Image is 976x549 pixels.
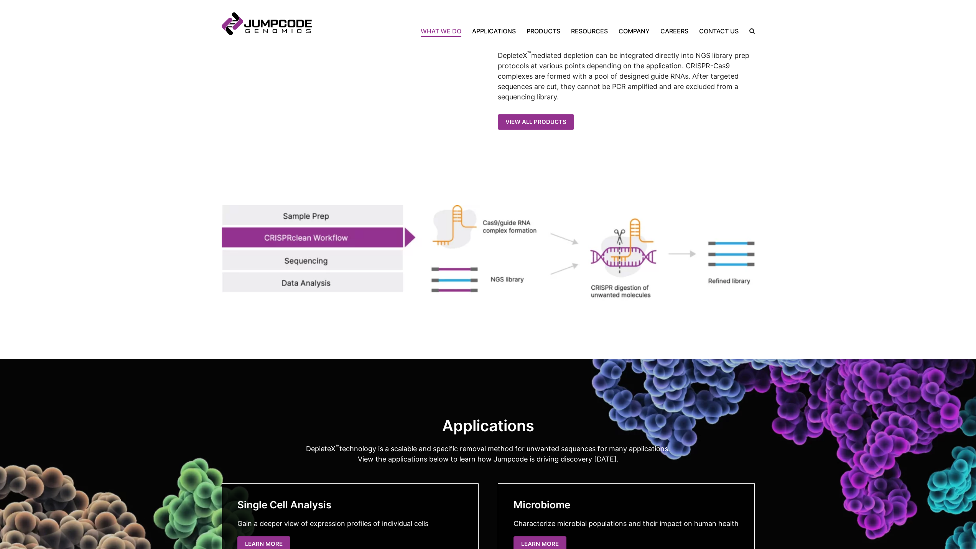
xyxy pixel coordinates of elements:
a: Products [521,26,566,36]
a: View All Products [498,114,574,130]
h3: Single Cell Analysis [237,499,463,511]
a: Careers [655,26,694,36]
sup: ™ [527,51,531,57]
p: DepleteX technology is a scalable and specific removal method for unwanted sequences for many app... [222,443,755,464]
sup: ™ [336,444,339,450]
h2: Applications [222,416,755,435]
p: Gain a deeper view of expression profiles of individual cells [237,518,463,529]
p: Characterize microbial populations and their impact on human health [514,518,739,529]
a: Applications [467,26,521,36]
p: DepleteX mediated depletion can be integrated directly into NGS library prep protocols at various... [498,50,755,102]
label: Search the site. [744,28,755,34]
a: What We Do [421,26,467,36]
img: Diagram showing how CRISPRclean works [222,205,755,301]
a: Company [613,26,655,36]
a: Resources [566,26,613,36]
iframe: CRISPRclean™ Technology - How it works [222,22,479,167]
a: Contact Us [694,26,744,36]
nav: Primary Navigation [312,26,744,36]
h3: Microbiome [514,499,739,511]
